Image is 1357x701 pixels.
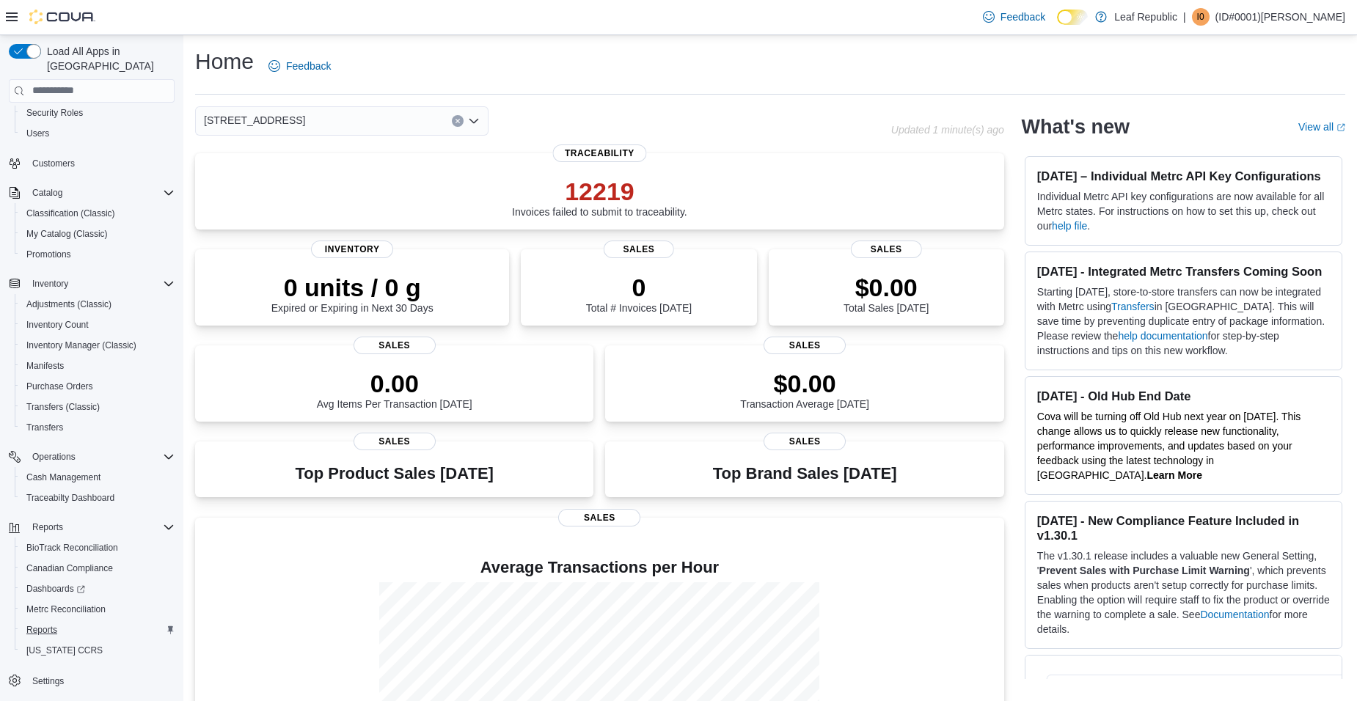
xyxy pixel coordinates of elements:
span: Traceabilty Dashboard [21,489,175,507]
div: Total Sales [DATE] [844,273,929,314]
p: Leaf Republic [1114,8,1177,26]
span: Users [26,128,49,139]
span: Load All Apps in [GEOGRAPHIC_DATA] [41,44,175,73]
a: Security Roles [21,104,89,122]
span: Feedback [1001,10,1045,24]
div: Total # Invoices [DATE] [586,273,692,314]
span: [STREET_ADDRESS] [204,111,305,129]
a: Canadian Compliance [21,559,119,577]
a: Transfers [21,419,69,436]
p: 0.00 [317,369,472,398]
h3: Top Product Sales [DATE] [296,465,494,482]
strong: Prevent Sales with Purchase Limit Warning [1039,565,1250,576]
p: 0 units / 0 g [271,273,434,302]
button: Settings [3,669,180,691]
button: Classification (Classic) [15,203,180,224]
a: Feedback [263,51,337,81]
span: Customers [26,154,175,172]
h4: Average Transactions per Hour [207,559,992,576]
a: Reports [21,621,63,639]
span: Purchase Orders [26,381,93,392]
a: Traceabilty Dashboard [21,489,120,507]
div: Avg Items Per Transaction [DATE] [317,369,472,410]
span: Sales [354,433,436,450]
a: Promotions [21,246,77,263]
p: (ID#0001)[PERSON_NAME] [1215,8,1345,26]
span: Transfers (Classic) [21,398,175,416]
span: Manifests [21,357,175,375]
p: $0.00 [740,369,869,398]
span: Classification (Classic) [26,208,115,219]
span: Inventory [311,241,393,258]
button: Clear input [452,115,464,127]
span: Transfers (Classic) [26,401,100,413]
span: Traceability [553,144,646,162]
a: Metrc Reconciliation [21,601,111,618]
a: Dashboards [21,580,91,598]
p: 0 [586,273,692,302]
a: [US_STATE] CCRS [21,642,109,659]
a: Documentation [1200,609,1269,620]
a: Feedback [977,2,1051,32]
button: Users [15,123,180,144]
button: Customers [3,153,180,174]
button: Inventory [3,274,180,294]
a: Classification (Classic) [21,205,121,222]
span: Settings [26,671,175,689]
span: Manifests [26,360,64,372]
span: BioTrack Reconciliation [21,539,175,557]
a: Inventory Count [21,316,95,334]
button: Catalog [26,184,68,202]
span: Cash Management [21,469,175,486]
span: Cash Management [26,471,100,483]
div: (ID#0001)Mohammed Darrabee [1192,8,1210,26]
span: My Catalog (Classic) [26,228,108,240]
span: Transfers [26,422,63,433]
a: Purchase Orders [21,378,99,395]
button: Cash Management [15,467,180,488]
span: [US_STATE] CCRS [26,645,103,656]
span: Sales [354,337,436,354]
a: Adjustments (Classic) [21,296,117,313]
p: | [1183,8,1186,26]
span: Traceabilty Dashboard [26,492,114,504]
span: Security Roles [21,104,175,122]
button: Manifests [15,356,180,376]
p: Individual Metrc API key configurations are now available for all Metrc states. For instructions ... [1037,189,1330,233]
span: Promotions [21,246,175,263]
a: My Catalog (Classic) [21,225,114,243]
button: Open list of options [468,115,480,127]
p: The v1.30.1 release includes a valuable new General Setting, ' ', which prevents sales when produ... [1037,548,1330,636]
span: Feedback [286,59,331,73]
span: Promotions [26,249,71,260]
span: Cova will be turning off Old Hub next year on [DATE]. This change allows us to quickly release ne... [1037,411,1301,481]
span: Inventory [26,275,175,293]
span: Canadian Compliance [21,559,175,577]
span: Inventory Manager (Classic) [21,337,175,354]
span: Dashboards [21,580,175,598]
button: Reports [26,518,69,536]
span: Inventory Manager (Classic) [26,340,136,351]
button: Promotions [15,244,180,265]
button: Reports [3,517,180,537]
span: Inventory [32,278,68,290]
a: Cash Management [21,469,106,486]
span: Sales [764,337,846,354]
button: BioTrack Reconciliation [15,537,180,558]
span: Purchase Orders [21,378,175,395]
svg: External link [1336,123,1345,132]
div: Expired or Expiring in Next 30 Days [271,273,434,314]
div: Transaction Average [DATE] [740,369,869,410]
span: Reports [26,518,175,536]
a: help file [1052,220,1087,232]
span: Metrc Reconciliation [26,603,106,615]
span: Catalog [26,184,175,202]
input: Dark Mode [1057,10,1088,25]
h3: [DATE] – Individual Metrc API Key Configurations [1037,169,1330,183]
button: Inventory [26,275,74,293]
a: Inventory Manager (Classic) [21,337,142,354]
a: Customers [26,155,81,172]
h2: What's new [1022,115,1130,139]
span: Metrc Reconciliation [21,601,175,618]
button: Adjustments (Classic) [15,294,180,315]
